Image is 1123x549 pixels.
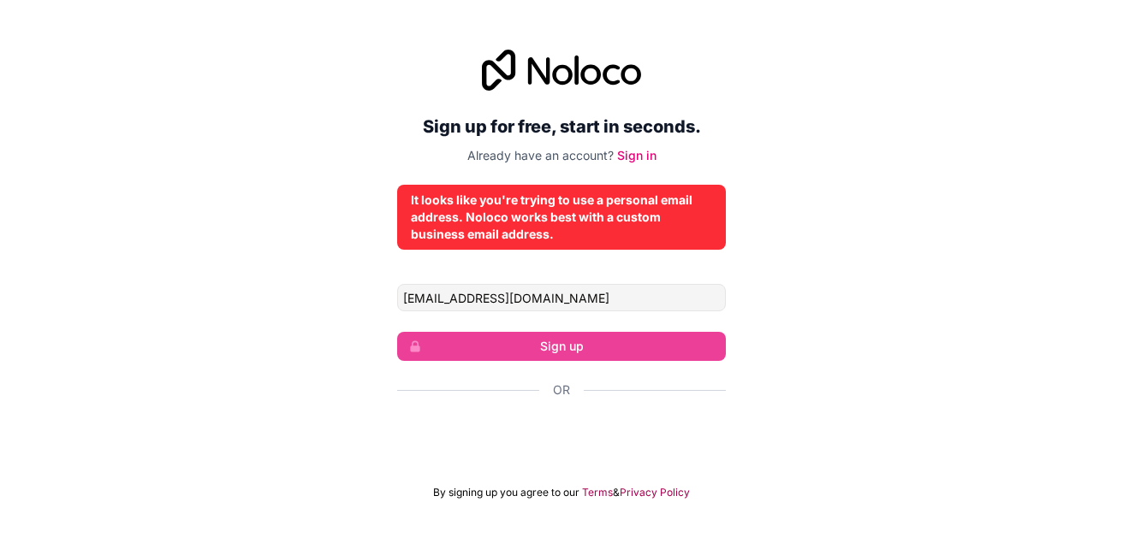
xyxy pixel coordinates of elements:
iframe: በGoogle አዝራር ይግቡ [389,417,734,455]
a: Sign in [617,148,657,162]
input: Email address [397,284,726,311]
span: Or [553,381,570,398]
span: & [613,486,620,499]
a: Privacy Policy [620,486,690,499]
span: By signing up you agree to our [433,486,579,499]
div: It looks like you're trying to use a personal email address. Noloco works best with a custom busi... [411,192,712,243]
a: Terms [582,486,613,499]
h2: Sign up for free, start in seconds. [397,111,726,142]
span: Already have an account? [467,148,614,162]
button: Sign up [397,332,726,361]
